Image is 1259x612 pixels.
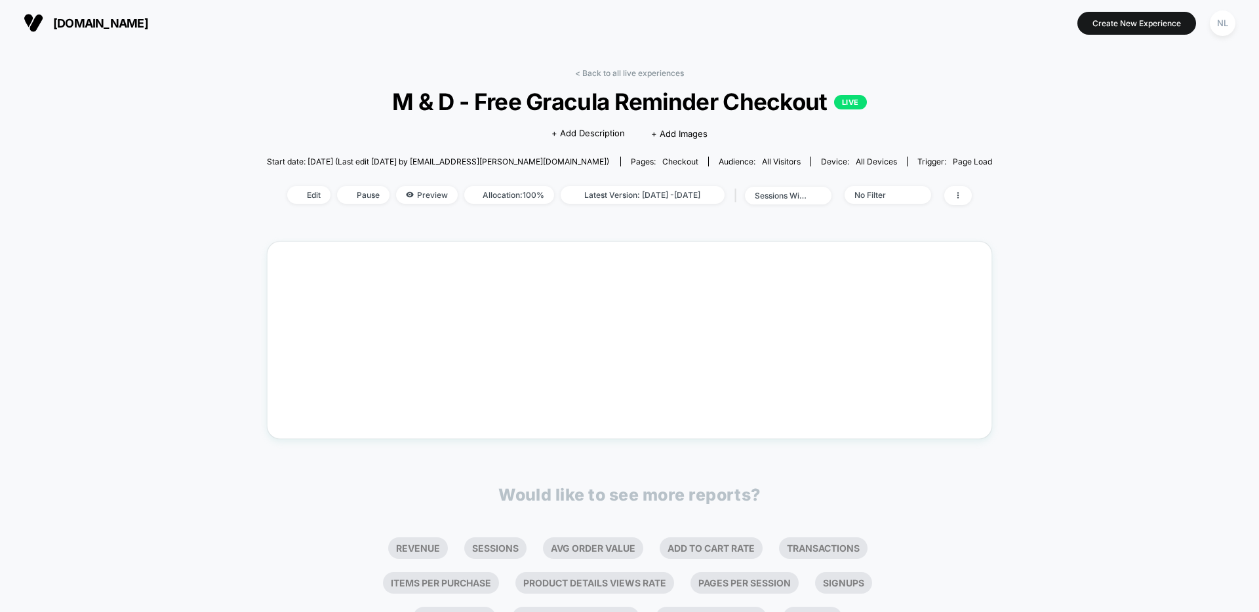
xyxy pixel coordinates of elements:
[464,186,554,204] span: Allocation: 100%
[24,13,43,33] img: Visually logo
[561,186,725,204] span: Latest Version: [DATE] - [DATE]
[498,485,761,505] p: Would like to see more reports?
[551,127,625,140] span: + Add Description
[815,572,872,594] li: Signups
[1210,10,1235,36] div: NL
[690,572,799,594] li: Pages Per Session
[917,157,992,166] div: Trigger:
[856,157,897,166] span: all devices
[631,157,698,166] div: Pages:
[660,537,763,559] li: Add To Cart Rate
[337,186,390,204] span: Pause
[575,68,684,78] a: < Back to all live experiences
[303,88,956,115] span: M & D - Free Gracula Reminder Checkout
[762,157,801,166] span: All Visitors
[779,537,868,559] li: Transactions
[53,16,148,30] span: [DOMAIN_NAME]
[1206,10,1239,37] button: NL
[20,12,152,33] button: [DOMAIN_NAME]
[396,186,458,204] span: Preview
[810,157,907,166] span: Device:
[383,572,499,594] li: Items Per Purchase
[543,537,643,559] li: Avg Order Value
[719,157,801,166] div: Audience:
[267,157,609,166] span: Start date: [DATE] (Last edit [DATE] by [EMAIL_ADDRESS][PERSON_NAME][DOMAIN_NAME])
[834,95,867,109] p: LIVE
[464,537,527,559] li: Sessions
[651,128,708,139] span: + Add Images
[953,157,992,166] span: Page Load
[287,186,330,204] span: Edit
[388,537,448,559] li: Revenue
[755,191,807,201] div: sessions with impression
[1077,12,1196,35] button: Create New Experience
[731,186,745,205] span: |
[515,572,674,594] li: Product Details Views Rate
[854,190,907,200] div: No Filter
[662,157,698,166] span: checkout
